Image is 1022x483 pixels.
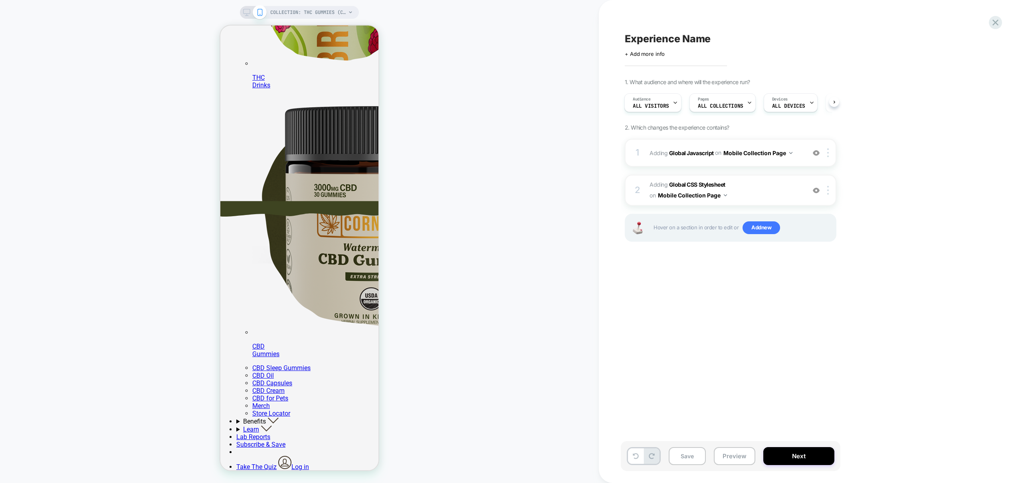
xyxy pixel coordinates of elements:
[625,33,711,45] span: Experience Name
[827,148,829,157] img: close
[32,369,68,377] a: CBD for Pets
[32,48,158,63] p: THC
[58,430,71,444] img: account
[32,70,271,309] img: CBD Gummies
[669,447,706,465] button: Save
[32,384,70,392] a: Store Locator
[813,187,820,194] img: crossed eye
[625,124,729,131] span: 2. Which changes the experience contains?
[32,317,158,332] p: CBD
[715,148,721,158] span: on
[270,6,346,19] span: COLLECTION: THC Gummies (Category)
[23,392,46,400] span: Benefits
[32,377,50,384] a: Merch
[669,149,714,156] b: Global Javascript
[772,103,805,109] span: ALL DEVICES
[658,189,727,201] button: Mobile Collection Page
[630,222,646,234] img: Joystick
[32,56,158,63] span: Drinks
[16,415,65,423] a: Subscribe & Save
[650,147,802,159] span: Adding
[650,179,802,201] span: Adding
[827,186,829,195] img: close
[763,447,834,465] button: Next
[650,190,656,200] span: on
[772,97,788,102] span: Devices
[16,392,158,400] summary: Benefits arrow
[698,97,709,102] span: Pages
[654,221,832,234] span: Hover on a section in order to edit or
[32,346,53,354] a: CBD Oil
[669,181,725,188] b: Global CSS Stylesheet
[32,34,192,63] a: THCDrinks
[743,221,780,234] span: Add new
[625,79,750,85] span: 1. What audience and where will the experience run?
[16,438,56,445] a: Take The Quiz
[32,339,90,346] a: CBD Sleep Gummies
[47,392,58,398] img: arrow
[633,103,669,109] span: All Visitors
[16,400,158,408] summary: Learn arrow
[714,447,755,465] button: Preview
[723,147,792,159] button: Mobile Collection Page
[32,354,72,361] a: CBD Capsules
[634,145,642,161] div: 1
[634,182,642,198] div: 2
[724,194,727,196] img: down arrow
[625,51,665,57] span: + Add more info
[698,103,743,109] span: ALL COLLECTIONS
[32,303,271,332] a: CBDGummies
[16,408,50,415] a: Lab Reports
[40,400,51,406] img: arrow
[32,361,64,369] a: CBD Cream
[813,150,820,156] img: crossed eye
[789,152,792,154] img: down arrow
[23,400,39,408] a: Learn
[32,325,158,332] span: Gummies
[633,97,651,102] span: Audience
[58,438,89,445] a: Log in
